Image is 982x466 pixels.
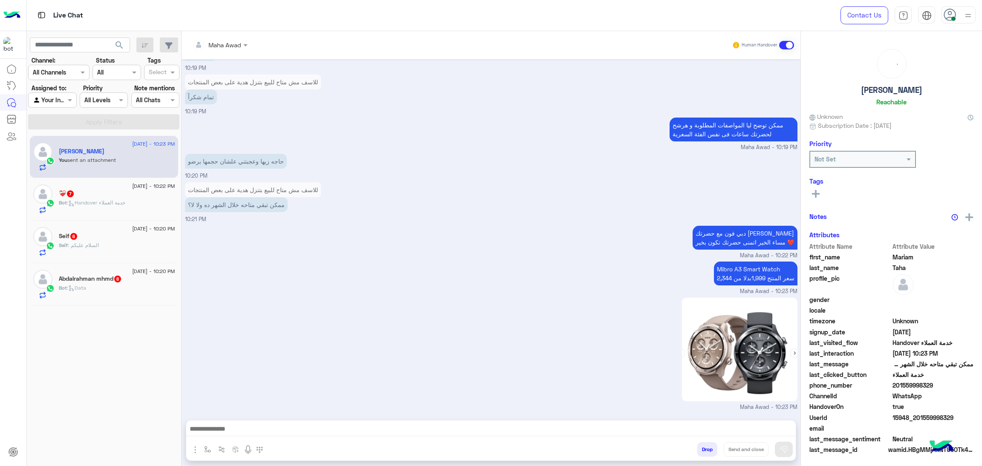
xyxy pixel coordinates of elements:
img: Trigger scenario [218,446,225,453]
img: defaultAdmin.png [33,270,52,289]
a: Contact Us [840,6,888,24]
h5: Mariam Taha [59,148,104,155]
p: 11/9/2025, 10:21 PM [185,197,288,212]
span: Mariam [892,253,974,262]
span: 0 [892,434,974,443]
span: last_message_sentiment [809,434,891,443]
img: tab [898,11,908,20]
span: خدمة العملاء [892,370,974,379]
img: hulul-logo.png [927,432,956,462]
span: Attribute Name [809,242,891,251]
img: send voice note [243,445,253,455]
span: search [114,40,124,50]
p: 11/9/2025, 10:23 PM [714,262,797,285]
p: 11/9/2025, 10:19 PM [185,75,321,89]
span: 10:20 PM [185,173,208,179]
h6: Tags [809,177,973,185]
button: create order [229,442,243,456]
span: Handover خدمة العملاء [892,338,974,347]
img: profile [963,10,973,21]
label: Note mentions [134,83,175,92]
span: 2025-09-11T19:23:25.018Z [892,349,974,358]
label: Status [96,56,115,65]
p: 11/9/2025, 10:22 PM [693,226,797,250]
h6: Reachable [876,98,907,106]
span: [DATE] - 10:20 PM [132,225,175,233]
h6: Priority [809,140,832,147]
p: 11/9/2025, 10:19 PM [185,89,217,104]
button: Send and close [724,442,768,457]
div: Select [147,67,167,78]
span: Maha Awad - 10:19 PM [741,144,797,152]
span: timezone [809,316,891,325]
span: 201559998329 [892,381,974,390]
button: Apply Filters [28,114,179,129]
img: WhatsApp [46,284,55,293]
span: ممكن تبقي متاحه خلال الشهر ده ولا لا؟ [892,360,974,368]
h5: Seif [59,233,78,240]
img: add [965,213,973,221]
span: You [59,157,67,163]
img: defaultAdmin.png [33,142,52,161]
button: search [109,37,130,56]
img: defaultAdmin.png [33,227,52,246]
span: Unknown [809,112,843,121]
span: last_message [809,360,891,368]
button: Trigger scenario [215,442,229,456]
span: wamid.HBgMMjAxNTU5OTk4MzI5FQIAEhggQUM4QzU3MjU0Nzc2RkVFRTVBNDM0MTNCNTQ0N0ZGQ0UA [888,445,973,454]
span: last_visited_flow [809,338,891,347]
img: defaultAdmin.png [33,184,52,204]
span: Taha [892,263,974,272]
img: 1403182699927242 [3,37,19,52]
span: 6 [70,233,77,240]
img: WhatsApp [46,157,55,165]
button: select flow [201,442,215,456]
img: tab [922,11,932,20]
span: [DATE] - 10:22 PM [132,182,175,190]
span: [DATE] - 10:20 PM [132,268,175,275]
img: aW1hZ2UucG5n.png [682,298,797,401]
img: select flow [204,446,211,453]
span: null [892,295,974,304]
span: : Data [67,285,86,291]
span: Bot [59,199,67,206]
span: last_clicked_button [809,370,891,379]
span: sent an attachment [67,157,116,163]
span: signup_date [809,328,891,337]
img: WhatsApp [46,242,55,250]
span: Bot [59,285,67,291]
img: notes [951,214,958,221]
span: locale [809,306,891,315]
small: Human Handover [742,42,777,49]
span: Maha Awad - 10:23 PM [740,288,797,296]
span: HandoverOn [809,402,891,411]
span: null [892,424,974,433]
span: last_message_id [809,445,887,454]
span: السلام عليكم [68,242,99,248]
span: Unknown [892,316,974,325]
span: phone_number [809,381,891,390]
span: 10:19 PM [185,108,206,115]
span: email [809,424,891,433]
span: 8 [114,276,121,282]
img: make a call [256,446,263,453]
img: WhatsApp [46,199,55,207]
span: true [892,402,974,411]
span: Subscription Date : [DATE] [818,121,892,130]
span: 15948_201559998329 [892,413,974,422]
img: create order [232,446,239,453]
span: Attribute Value [892,242,974,251]
p: 11/9/2025, 10:21 PM [185,182,321,197]
span: ChannelId [809,391,891,400]
h5: [PERSON_NAME] [861,85,922,95]
a: tab [895,6,912,24]
label: Priority [83,83,103,92]
img: tab [36,10,47,20]
label: Assigned to: [32,83,66,92]
span: : Handover خدمة العملاء [67,199,125,206]
span: [DATE] - 10:23 PM [132,140,175,148]
span: last_name [809,263,891,272]
span: Maha Awad - 10:22 PM [740,252,797,260]
span: UserId [809,413,891,422]
span: last_interaction [809,349,891,358]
